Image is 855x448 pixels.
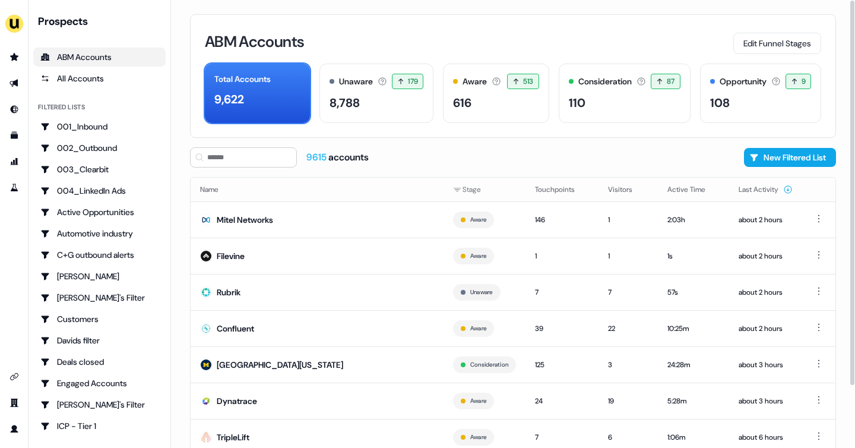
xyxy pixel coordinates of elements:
[5,126,24,145] a: Go to templates
[33,138,166,157] a: Go to 002_Outbound
[535,286,589,298] div: 7
[667,250,720,262] div: 1s
[306,151,328,163] span: 9615
[408,75,418,87] span: 179
[33,160,166,179] a: Go to 003_Clearbit
[40,420,159,432] div: ICP - Tier 1
[40,121,159,132] div: 001_Inbound
[739,431,793,443] div: about 6 hours
[470,323,486,334] button: Aware
[40,142,159,154] div: 002_Outbound
[214,73,271,86] div: Total Accounts
[217,395,257,407] div: Dynatrace
[739,179,793,200] button: Last Activity
[40,206,159,218] div: Active Opportunities
[217,250,245,262] div: Filevine
[217,214,273,226] div: Mitel Networks
[33,245,166,264] a: Go to C+G outbound alerts
[470,287,493,298] button: Unaware
[470,359,508,370] button: Consideration
[40,249,159,261] div: C+G outbound alerts
[38,14,166,29] div: Prospects
[535,179,589,200] button: Touchpoints
[33,395,166,414] a: Go to Geneviève's Filter
[608,431,648,443] div: 6
[5,100,24,119] a: Go to Inbound
[569,94,585,112] div: 110
[667,179,720,200] button: Active Time
[33,288,166,307] a: Go to Charlotte's Filter
[40,292,159,304] div: [PERSON_NAME]'s Filter
[535,395,589,407] div: 24
[40,313,159,325] div: Customers
[608,323,648,335] div: 22
[453,94,471,112] div: 616
[578,75,632,88] div: Consideration
[470,251,486,261] button: Aware
[40,228,159,239] div: Automotive industry
[33,331,166,350] a: Go to Davids filter
[33,310,166,329] a: Go to Customers
[40,51,159,63] div: ABM Accounts
[739,286,793,298] div: about 2 hours
[214,90,244,108] div: 9,622
[739,395,793,407] div: about 3 hours
[5,393,24,412] a: Go to team
[33,69,166,88] a: All accounts
[5,74,24,93] a: Go to outbound experience
[217,286,240,298] div: Rubrik
[535,431,589,443] div: 7
[306,151,369,164] div: accounts
[739,250,793,262] div: about 2 hours
[535,323,589,335] div: 39
[667,323,720,335] div: 10:25m
[205,34,304,49] h3: ABM Accounts
[33,417,166,436] a: Go to ICP - Tier 1
[191,178,444,201] th: Name
[5,367,24,386] a: Go to integrations
[710,94,730,112] div: 108
[535,214,589,226] div: 146
[33,181,166,200] a: Go to 004_LinkedIn Ads
[608,250,648,262] div: 1
[40,399,159,411] div: [PERSON_NAME]'s Filter
[40,356,159,368] div: Deals closed
[739,359,793,371] div: about 3 hours
[667,214,720,226] div: 2:03h
[33,203,166,222] a: Go to Active Opportunities
[453,184,516,195] div: Stage
[744,148,836,167] button: New Filtered List
[217,431,249,443] div: TripleLift
[535,250,589,262] div: 1
[33,267,166,286] a: Go to Charlotte Stone
[33,352,166,371] a: Go to Deals closed
[720,75,767,88] div: Opportunity
[608,214,648,226] div: 1
[40,163,159,175] div: 003_Clearbit
[470,214,486,225] button: Aware
[5,419,24,438] a: Go to profile
[33,48,166,67] a: ABM Accounts
[40,335,159,346] div: Davids filter
[33,117,166,136] a: Go to 001_Inbound
[38,102,85,112] div: Filtered lists
[733,33,821,54] button: Edit Funnel Stages
[5,178,24,197] a: Go to experiments
[339,75,373,88] div: Unaware
[463,75,487,88] div: Aware
[40,270,159,282] div: [PERSON_NAME]
[40,377,159,389] div: Engaged Accounts
[217,323,254,335] div: Confluent
[739,323,793,335] div: about 2 hours
[5,48,24,67] a: Go to prospects
[33,374,166,393] a: Go to Engaged Accounts
[667,395,720,407] div: 5:28m
[739,214,793,226] div: about 2 hours
[5,152,24,171] a: Go to attribution
[535,359,589,371] div: 125
[667,75,675,87] span: 87
[33,224,166,243] a: Go to Automotive industry
[523,75,534,87] span: 513
[470,432,486,443] button: Aware
[608,286,648,298] div: 7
